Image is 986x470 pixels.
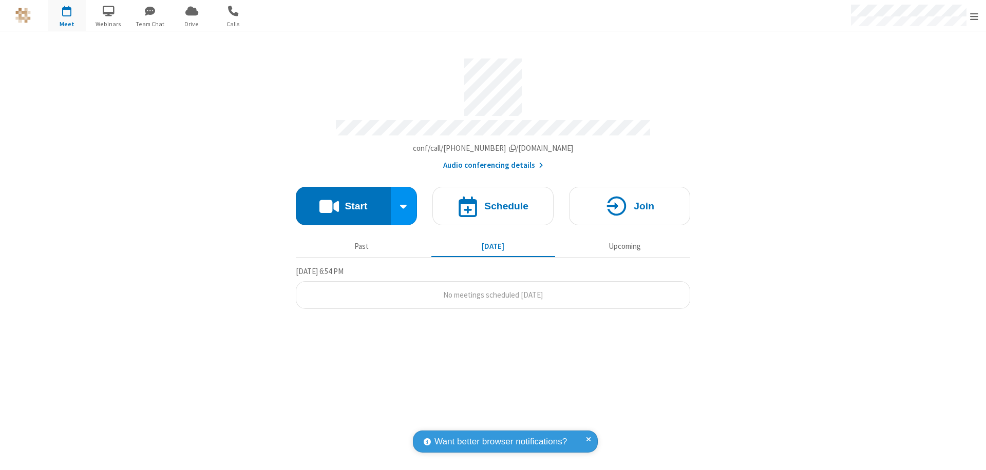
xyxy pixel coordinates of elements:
[484,201,528,211] h4: Schedule
[296,51,690,171] section: Account details
[443,290,543,300] span: No meetings scheduled [DATE]
[131,19,169,29] span: Team Chat
[434,435,567,448] span: Want better browser notifications?
[296,266,344,276] span: [DATE] 6:54 PM
[48,19,86,29] span: Meet
[391,187,418,225] div: Start conference options
[413,143,574,154] button: Copy my meeting room linkCopy my meeting room link
[296,187,391,225] button: Start
[634,201,654,211] h4: Join
[214,19,253,29] span: Calls
[173,19,211,29] span: Drive
[300,237,424,256] button: Past
[432,187,554,225] button: Schedule
[345,201,367,211] h4: Start
[563,237,687,256] button: Upcoming
[443,160,543,171] button: Audio conferencing details
[569,187,690,225] button: Join
[296,265,690,309] section: Today's Meetings
[89,19,128,29] span: Webinars
[431,237,555,256] button: [DATE]
[413,143,574,153] span: Copy my meeting room link
[15,8,31,23] img: QA Selenium DO NOT DELETE OR CHANGE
